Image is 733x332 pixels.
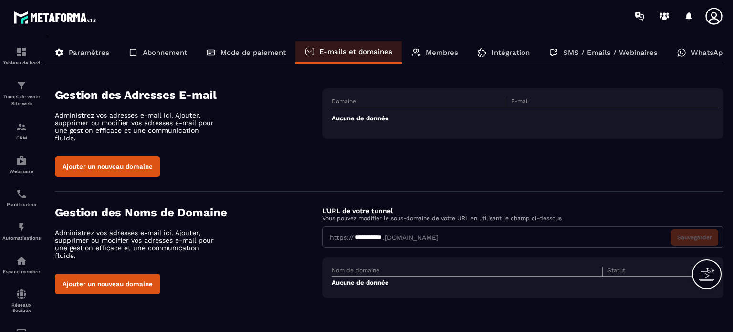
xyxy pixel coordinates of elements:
p: Intégration [492,48,530,57]
img: automations [16,222,27,233]
th: Nom de domaine [332,267,602,277]
img: formation [16,121,27,133]
img: logo [13,9,99,26]
th: Statut [603,267,700,277]
p: Vous pouvez modifier le sous-domaine de votre URL en utilisant le champ ci-dessous [322,215,723,222]
p: Réseaux Sociaux [2,302,41,313]
h4: Gestion des Noms de Domaine [55,206,322,219]
th: E-mail [506,98,680,107]
td: Aucune de donnée [332,107,719,129]
th: Domaine [332,98,506,107]
div: > [45,32,723,312]
p: Webinaire [2,169,41,174]
img: scheduler [16,188,27,200]
a: automationsautomationsAutomatisations [2,214,41,248]
p: E-mails et domaines [319,47,392,56]
a: social-networksocial-networkRéseaux Sociaux [2,281,41,320]
p: Planificateur [2,202,41,207]
h4: Gestion des Adresses E-mail [55,88,322,102]
a: schedulerschedulerPlanificateur [2,181,41,214]
p: Administrez vos adresses e-mail ici. Ajouter, supprimer ou modifier vos adresses e-mail pour une ... [55,111,222,142]
button: Ajouter un nouveau domaine [55,156,160,177]
p: Paramètres [69,48,109,57]
p: Espace membre [2,269,41,274]
a: formationformationTableau de bord [2,39,41,73]
img: automations [16,155,27,166]
img: formation [16,80,27,91]
a: automationsautomationsWebinaire [2,148,41,181]
a: formationformationTunnel de vente Site web [2,73,41,114]
p: Abonnement [143,48,187,57]
p: Mode de paiement [220,48,286,57]
p: Membres [426,48,458,57]
a: formationformationCRM [2,114,41,148]
td: Aucune de donnée [332,277,719,289]
p: SMS / Emails / Webinaires [563,48,658,57]
p: CRM [2,135,41,140]
p: Tableau de bord [2,60,41,65]
img: social-network [16,289,27,300]
p: WhatsApp [691,48,727,57]
p: Automatisations [2,236,41,241]
p: Administrez vos adresses e-mail ici. Ajouter, supprimer ou modifier vos adresses e-mail pour une ... [55,229,222,259]
label: L'URL de votre tunnel [322,207,393,214]
img: formation [16,46,27,58]
a: automationsautomationsEspace membre [2,248,41,281]
button: Ajouter un nouveau domaine [55,274,160,294]
img: automations [16,255,27,267]
p: Tunnel de vente Site web [2,94,41,107]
